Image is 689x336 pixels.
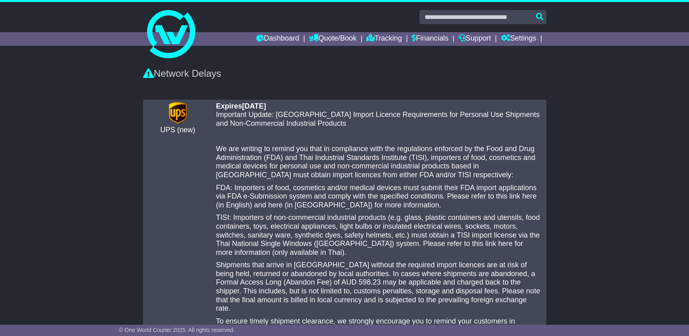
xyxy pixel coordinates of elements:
span: © One World Courier 2025. All rights reserved. [119,327,235,333]
p: TISI: Importers of non-commercial industrial products (e.g. glass, plastic containers and utensil... [216,213,542,257]
a: Support [458,32,491,46]
span: [DATE] [242,102,266,110]
div: Network Delays [143,68,546,80]
a: Tracking [366,32,402,46]
p: FDA: Importers of food, cosmetics and/or medical devices must submit their FDA import application... [216,184,542,210]
p: Important Update: [GEOGRAPHIC_DATA] Import Licence Requirements for Personal Use Shipments and No... [216,111,542,128]
a: Settings [501,32,536,46]
a: Dashboard [256,32,299,46]
p: We are writing to remind you that in compliance with the regulations enforced by the Food and Dru... [216,145,542,179]
a: Financials [412,32,448,46]
p: Shipments that arrive in [GEOGRAPHIC_DATA] without the required import licences are at risk of be... [216,261,542,313]
a: Quote/Book [309,32,356,46]
div: Expires [216,102,542,111]
p: To ensure timely shipment clearance, we strongly encourage you to remind your customers in [GEOGR... [216,317,542,334]
img: CarrierLogo [169,102,187,124]
div: UPS (new) [148,126,208,135]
